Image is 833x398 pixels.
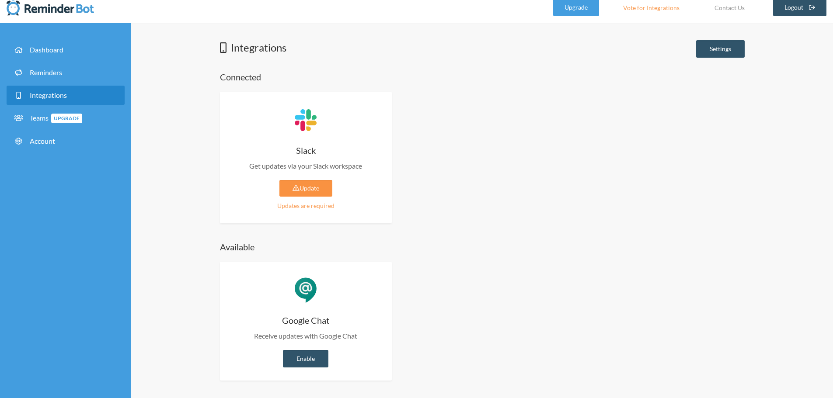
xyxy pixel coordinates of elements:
span: Upgrade [51,114,82,123]
a: Account [7,132,125,151]
h1: Integrations [220,40,286,55]
h4: Google Chat [233,314,379,326]
a: Reminders [7,63,125,82]
a: Settings [696,40,745,58]
span: Teams [30,114,82,122]
span: Dashboard [30,45,63,54]
h4: Available [220,241,745,253]
span: Integrations [30,91,67,99]
a: Dashboard [7,40,125,59]
a: Enable [283,350,328,367]
a: TeamsUpgrade [7,108,125,128]
span: Account [30,137,55,145]
span: Reminders [30,68,62,76]
h4: Connected [220,71,745,83]
a: Integrations [7,86,125,105]
h4: Slack [233,144,379,156]
p: Receive updates with Google Chat [233,331,379,341]
p: Get updates via your Slack workspace [233,161,379,171]
div: Updates are required [233,201,379,210]
a: Update [279,180,332,197]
